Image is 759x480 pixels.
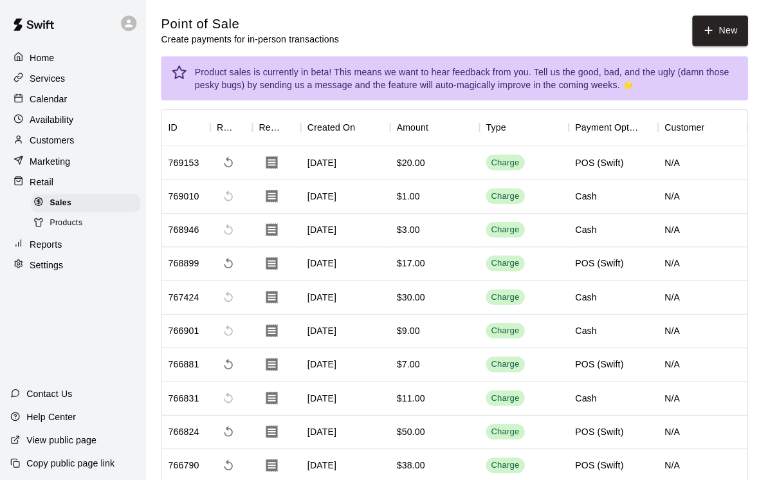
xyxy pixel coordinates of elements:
[299,413,388,447] div: [DATE]
[257,349,283,375] button: Download Receipt
[688,15,744,46] button: New
[299,313,388,346] div: [DATE]
[167,189,198,201] div: 769010
[394,155,423,168] div: $20.00
[572,423,620,436] div: POS (Swift)
[160,33,337,46] p: Create payments for in-person transactions
[572,456,620,469] div: POS (Swift)
[488,323,517,335] div: Charge
[10,254,134,273] div: Settings
[299,145,388,179] div: [DATE]
[257,249,283,275] button: Download Receipt
[215,351,239,374] span: Refund payment
[426,118,444,136] button: Sort
[50,196,71,208] span: Sales
[388,109,477,145] div: Amount
[26,431,96,444] p: View public page
[10,130,134,149] a: Customers
[258,79,350,89] a: sending us a message
[299,246,388,279] div: [DATE]
[394,456,423,469] div: $38.00
[488,256,517,268] div: Charge
[483,109,503,145] div: Type
[488,423,517,436] div: Charge
[26,408,75,421] p: Help Center
[299,109,388,145] div: Created On
[160,15,337,33] h5: Point of Sale
[167,423,198,436] div: 766824
[394,222,417,235] div: $3.00
[215,317,239,340] span: Cannot make a refund for non card payments
[488,156,517,168] div: Charge
[167,322,198,335] div: 766901
[10,68,134,88] a: Services
[161,109,209,145] div: ID
[572,356,620,369] div: POS (Swift)
[654,246,743,279] div: N/A
[215,284,239,307] span: Cannot make a refund for non card payments
[394,255,423,268] div: $17.00
[215,217,239,240] span: Cannot make a refund for non card payments
[394,423,423,436] div: $50.00
[299,380,388,413] div: [DATE]
[654,413,743,447] div: N/A
[30,92,67,105] p: Calendar
[167,389,198,402] div: 766831
[10,171,134,190] a: Retail
[167,356,198,369] div: 766881
[257,182,283,208] button: Download Receipt
[10,48,134,67] a: Home
[215,109,233,145] div: Refund
[30,71,65,84] p: Services
[167,155,198,168] div: 769153
[30,154,70,167] p: Marketing
[251,109,299,145] div: Receipt
[394,322,417,335] div: $9.00
[654,109,743,145] div: Customer
[26,385,72,398] p: Contact Us
[257,149,283,174] button: Download Receipt
[394,289,423,302] div: $30.00
[477,109,565,145] div: Type
[572,109,636,145] div: Payment Option
[654,313,743,346] div: N/A
[488,189,517,201] div: Charge
[26,454,114,467] p: Copy public page link
[488,457,517,469] div: Charge
[30,257,63,270] p: Settings
[299,212,388,246] div: [DATE]
[572,289,593,302] div: Cash
[10,234,134,253] div: Reports
[31,213,140,231] div: Products
[394,389,423,402] div: $11.00
[215,451,239,474] span: Refund payment
[488,290,517,302] div: Charge
[572,189,593,201] div: Cash
[654,212,743,246] div: N/A
[257,416,283,442] button: Download Receipt
[30,237,62,250] p: Reports
[565,109,654,145] div: Payment Option
[233,118,251,136] button: Sort
[10,89,134,108] a: Calendar
[654,179,743,212] div: N/A
[257,216,283,241] button: Download Receipt
[215,418,239,441] span: Refund payment
[209,109,251,145] div: Refund
[503,118,521,136] button: Sort
[394,356,417,369] div: $7.00
[572,389,593,402] div: Cash
[654,145,743,179] div: N/A
[10,109,134,129] a: Availability
[572,322,593,335] div: Cash
[299,179,388,212] div: [DATE]
[167,255,198,268] div: 768899
[30,113,73,125] p: Availability
[31,193,140,211] div: Sales
[215,150,239,173] span: Refund payment
[257,109,281,145] div: Receipt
